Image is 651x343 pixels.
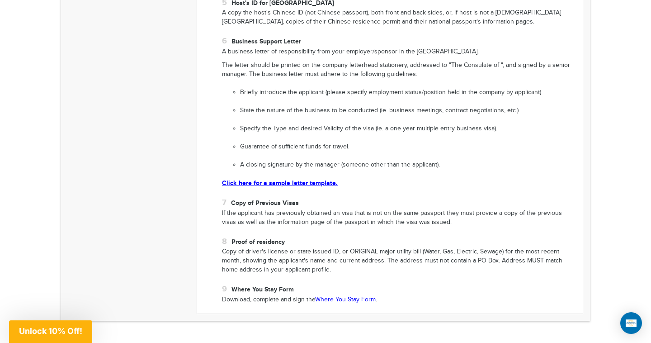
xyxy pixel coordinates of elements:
strong: Proof of residency [231,238,285,246]
li: A closing signature by the manager (someone other than the applicant). [240,161,576,170]
p: Copy of driver's license or state issued ID, or ORIGINAL major utility bill (Water, Gas, Electric... [222,248,576,275]
li: State the nature of the business to be conducted (ie. business meetings, contract negotiations, e... [240,106,576,115]
a: Click here for a sample letter template. [222,179,338,187]
p: A copy the host's Chinese ID (not Chinese passport), both front and back sides, or, if host is no... [222,9,576,27]
span: Unlock 10% Off! [19,326,82,336]
a: Where You Stay Form [315,296,376,303]
p: The letter should be printed on the company letterhead stationery, addressed to "The Consulate of... [222,61,576,79]
strong: Business Support Letter [231,38,301,45]
li: Guarantee of sufficient funds for travel. [240,143,576,152]
p: If the applicant has previously obtained an visa that is not on the same passport they must provi... [222,209,576,227]
p: Download, complete and sign the . [222,295,576,305]
strong: Where You Stay Form [231,286,294,293]
p: A business letter of responsibility from your employer/sponsor in the [GEOGRAPHIC_DATA]. [222,48,576,57]
li: Specify the Type and desired Validity of the visa (ie. a one year multiple entry business visa). [240,124,576,133]
div: Open Intercom Messenger [620,312,642,334]
strong: Copy of Previous Visas [231,199,299,207]
div: Unlock 10% Off! [9,320,92,343]
li: Briefly introduce the applicant (please specify employment status/position held in the company by... [240,88,576,97]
